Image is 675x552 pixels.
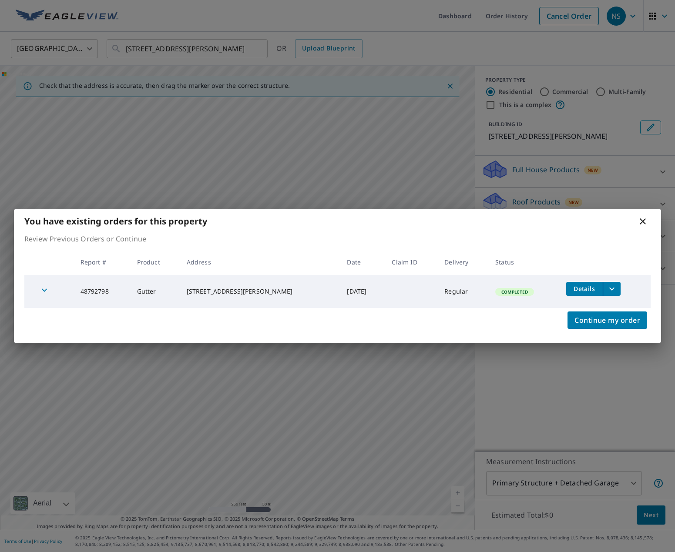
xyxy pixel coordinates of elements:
td: Gutter [130,275,180,308]
th: Product [130,249,180,275]
th: Date [340,249,385,275]
th: Report # [74,249,130,275]
th: Address [180,249,340,275]
td: Regular [437,275,488,308]
span: Completed [496,289,533,295]
button: detailsBtn-48792798 [566,282,603,296]
th: Claim ID [385,249,437,275]
span: Continue my order [574,314,640,326]
td: 48792798 [74,275,130,308]
td: [DATE] [340,275,385,308]
p: Review Previous Orders or Continue [24,234,651,244]
b: You have existing orders for this property [24,215,207,227]
button: filesDropdownBtn-48792798 [603,282,621,296]
th: Status [488,249,559,275]
span: Details [571,284,598,293]
th: Delivery [437,249,488,275]
button: Continue my order [568,311,647,329]
div: [STREET_ADDRESS][PERSON_NAME] [187,287,333,296]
